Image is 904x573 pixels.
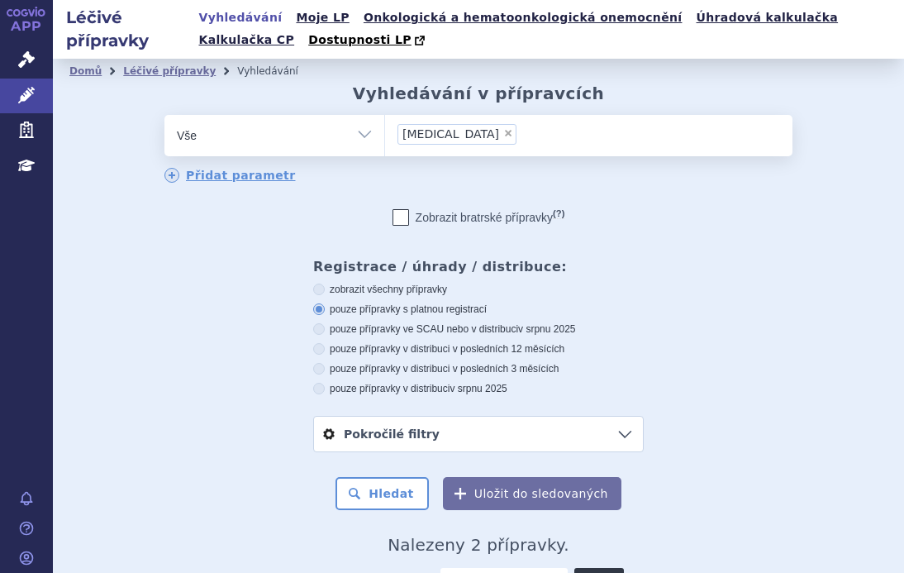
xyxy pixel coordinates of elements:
a: Moje LP [291,7,354,29]
input: [MEDICAL_DATA] [521,123,531,144]
span: v srpnu 2025 [450,383,507,394]
a: Vyhledávání [193,7,287,29]
label: pouze přípravky v distribuci v posledních 3 měsících [313,362,644,375]
span: v srpnu 2025 [518,323,575,335]
button: Hledat [335,477,429,510]
label: pouze přípravky v distribuci v posledních 12 měsících [313,342,644,356]
a: Pokročilé filtry [314,417,643,451]
abbr: (?) [553,208,564,219]
span: Nalezeny 2 přípravky. [388,535,569,555]
a: Úhradová kalkulačka [692,7,844,29]
a: Onkologická a hematoonkologická onemocnění [359,7,688,29]
a: Kalkulačka CP [193,29,299,51]
a: Léčivé přípravky [123,65,216,77]
button: Uložit do sledovaných [443,477,621,510]
label: pouze přípravky v distribuci [313,382,644,395]
span: [MEDICAL_DATA] [402,128,499,140]
h2: Vyhledávání v přípravcích [353,84,605,103]
label: pouze přípravky ve SCAU nebo v distribuci [313,322,644,336]
span: Dostupnosti LP [308,33,412,46]
label: pouze přípravky s platnou registrací [313,303,644,316]
h3: Registrace / úhrady / distribuce: [313,259,644,275]
a: Dostupnosti LP [303,29,433,52]
a: Přidat parametr [164,168,296,183]
h2: Léčivé přípravky [53,6,193,52]
li: Vyhledávání [237,59,320,84]
span: × [503,128,513,138]
label: Zobrazit bratrské přípravky [393,209,565,226]
a: Domů [69,65,102,77]
label: zobrazit všechny přípravky [313,283,644,296]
